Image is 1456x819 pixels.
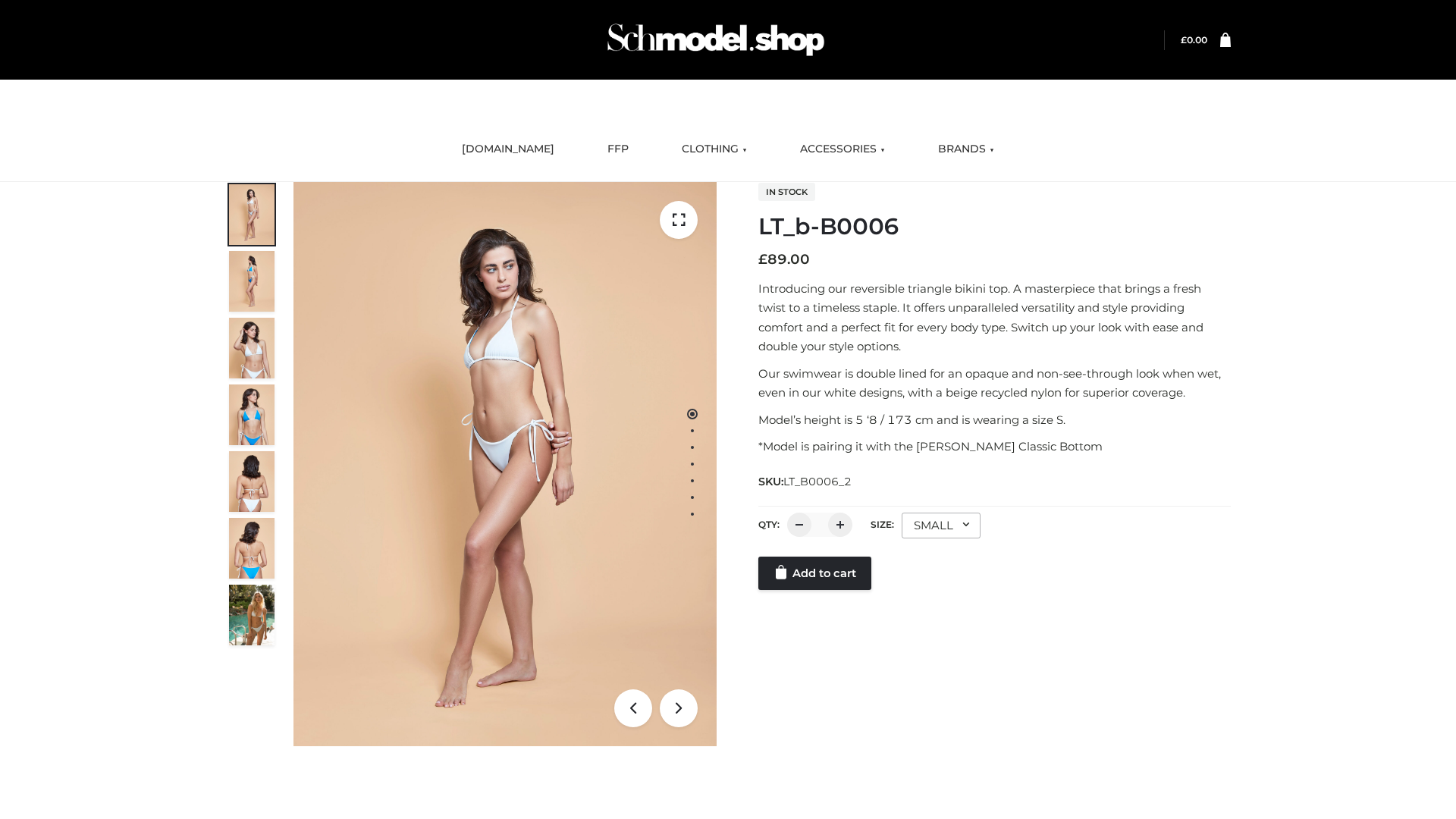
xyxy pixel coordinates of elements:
[758,183,815,201] span: In stock
[789,133,896,166] a: ACCESSORIES
[758,519,780,530] label: QTY:
[758,251,767,268] span: £
[871,519,894,530] label: Size:
[229,451,275,512] img: ArielClassicBikiniTop_CloudNine_AzureSky_OW114ECO_7-scaled.jpg
[927,133,1006,166] a: BRANDS
[229,585,275,645] img: Arieltop_CloudNine_AzureSky2.jpg
[758,251,810,268] bdi: 89.00
[758,472,853,491] span: SKU:
[758,213,1231,240] h1: LT_b-B0006
[229,318,275,378] img: ArielClassicBikiniTop_CloudNine_AzureSky_OW114ECO_3-scaled.jpg
[1181,34,1207,45] a: £0.00
[758,279,1231,356] p: Introducing our reversible triangle bikini top. A masterpiece that brings a fresh twist to a time...
[229,251,275,312] img: ArielClassicBikiniTop_CloudNine_AzureSky_OW114ECO_2-scaled.jpg
[783,475,852,488] span: LT_B0006_2
[902,513,981,538] div: SMALL
[450,133,566,166] a: [DOMAIN_NAME]
[293,182,717,746] img: LT_b-B0006
[1181,34,1207,45] bdi: 0.00
[229,184,275,245] img: ArielClassicBikiniTop_CloudNine_AzureSky_OW114ECO_1-scaled.jpg
[229,384,275,445] img: ArielClassicBikiniTop_CloudNine_AzureSky_OW114ECO_4-scaled.jpg
[670,133,758,166] a: CLOTHING
[229,518,275,579] img: ArielClassicBikiniTop_CloudNine_AzureSky_OW114ECO_8-scaled.jpg
[758,437,1231,457] p: *Model is pairing it with the [PERSON_NAME] Classic Bottom
[1181,34,1187,45] span: £
[602,10,830,70] img: Schmodel Admin 964
[758,557,871,590] a: Add to cart
[596,133,640,166] a: FFP
[758,410,1231,430] p: Model’s height is 5 ‘8 / 173 cm and is wearing a size S.
[758,364,1231,403] p: Our swimwear is double lined for an opaque and non-see-through look when wet, even in our white d...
